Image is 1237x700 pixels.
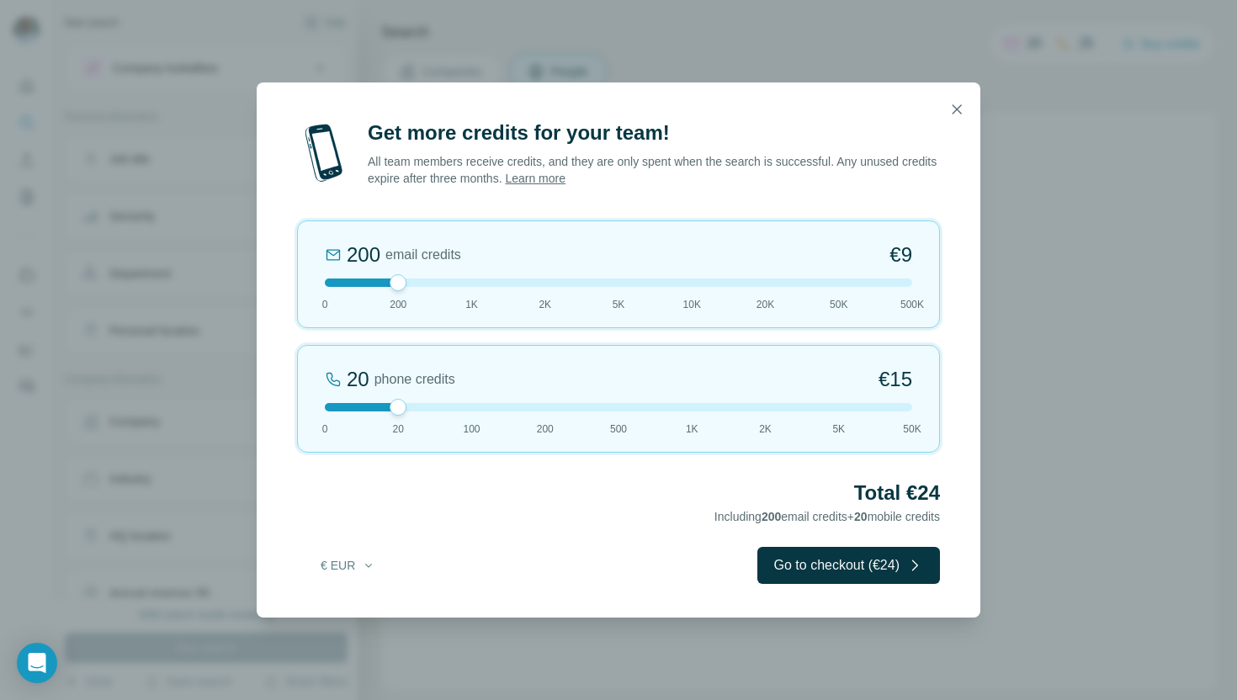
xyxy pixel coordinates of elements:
[613,297,625,312] span: 5K
[465,297,478,312] span: 1K
[505,172,565,185] a: Learn more
[757,297,774,312] span: 20K
[297,480,940,506] h2: Total €24
[347,366,369,393] div: 20
[900,297,924,312] span: 500K
[393,422,404,437] span: 20
[347,241,380,268] div: 200
[889,241,912,268] span: €9
[463,422,480,437] span: 100
[683,297,701,312] span: 10K
[854,510,868,523] span: 20
[322,297,328,312] span: 0
[309,550,387,581] button: € EUR
[17,643,57,683] div: Open Intercom Messenger
[686,422,698,437] span: 1K
[879,366,912,393] span: €15
[757,547,940,584] button: Go to checkout (€24)
[759,422,772,437] span: 2K
[374,369,455,390] span: phone credits
[322,422,328,437] span: 0
[762,510,781,523] span: 200
[903,422,921,437] span: 50K
[714,510,940,523] span: Including email credits + mobile credits
[537,422,554,437] span: 200
[297,119,351,187] img: mobile-phone
[830,297,847,312] span: 50K
[390,297,406,312] span: 200
[539,297,551,312] span: 2K
[832,422,845,437] span: 5K
[385,245,461,265] span: email credits
[610,422,627,437] span: 500
[368,153,940,187] p: All team members receive credits, and they are only spent when the search is successful. Any unus...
